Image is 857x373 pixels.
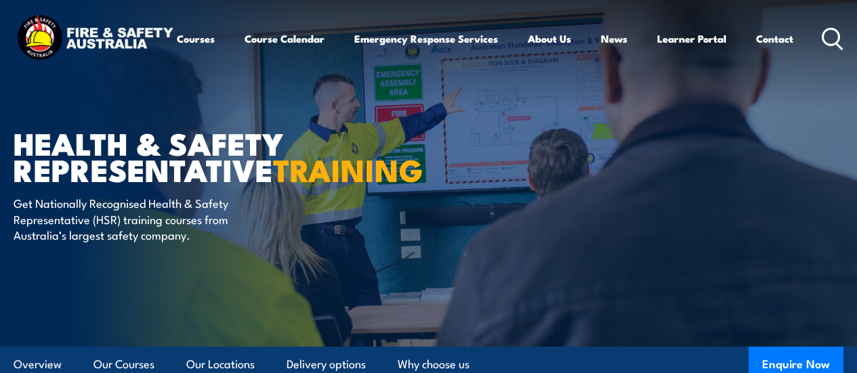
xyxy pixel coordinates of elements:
a: Courses [177,22,215,55]
strong: TRAINING [273,146,423,192]
h1: Health & Safety Representative [14,129,348,182]
a: About Us [528,22,571,55]
a: Course Calendar [245,22,325,55]
a: News [601,22,627,55]
a: Learner Portal [657,22,726,55]
a: Contact [756,22,793,55]
p: Get Nationally Recognised Health & Safety Representative (HSR) training courses from Australia’s ... [14,195,261,242]
a: Emergency Response Services [354,22,498,55]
